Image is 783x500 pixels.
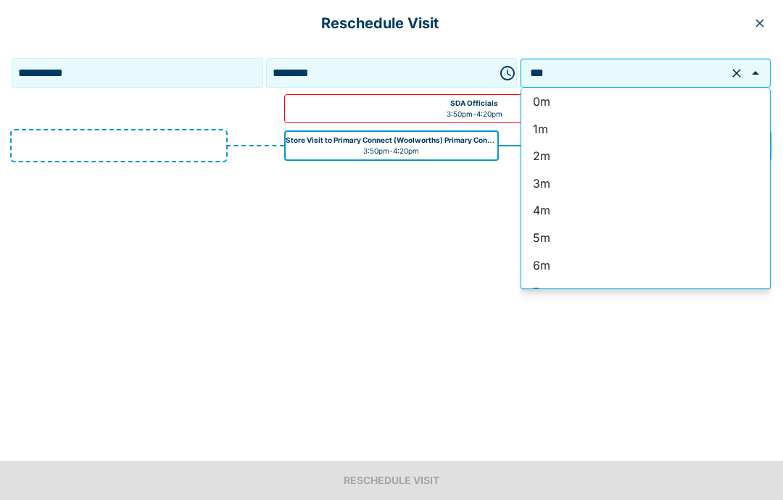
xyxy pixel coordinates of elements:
[521,197,770,225] li: 4m
[286,135,497,146] p: Store Visit to Primary Connect (Woolworths) Primary Connect X Dock
[12,12,748,35] p: Reschedule Visit
[745,63,766,83] button: Close
[521,225,770,252] li: 5m
[521,170,770,198] li: 3m
[447,109,502,120] p: 3:50pm - 4:20pm
[363,146,419,157] p: 3:50pm - 4:20pm
[450,98,498,109] p: SDA Officials
[521,279,770,307] li: 7m
[521,88,770,116] li: 0m
[521,143,770,170] li: 2m
[521,252,770,280] li: 6m
[726,63,747,83] button: Clear
[15,62,260,84] input: Choose date, selected date is 5 Sep 2025
[521,116,770,143] li: 1m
